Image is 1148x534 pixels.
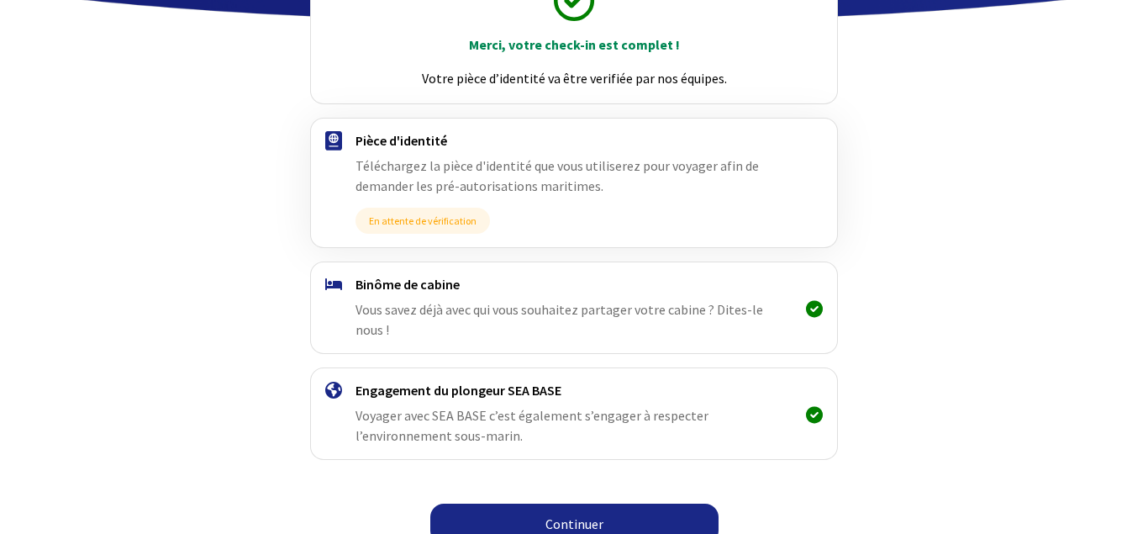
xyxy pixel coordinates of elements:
[355,157,759,194] span: Téléchargez la pièce d'identité que vous utiliserez pour voyager afin de demander les pré-autoris...
[355,132,792,149] h4: Pièce d'identité
[325,278,342,290] img: binome.svg
[355,208,490,234] span: En attente de vérification
[325,382,342,399] img: engagement.svg
[355,382,792,399] h4: Engagement du plongeur SEA BASE
[355,407,708,444] span: Voyager avec SEA BASE c’est également s’engager à respecter l’environnement sous-marin.
[355,301,763,338] span: Vous savez déjà avec qui vous souhaitez partager votre cabine ? Dites-le nous !
[355,276,792,293] h4: Binôme de cabine
[326,68,821,88] p: Votre pièce d’identité va être verifiée par nos équipes.
[326,34,821,55] p: Merci, votre check-in est complet !
[325,131,342,151] img: passport.svg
